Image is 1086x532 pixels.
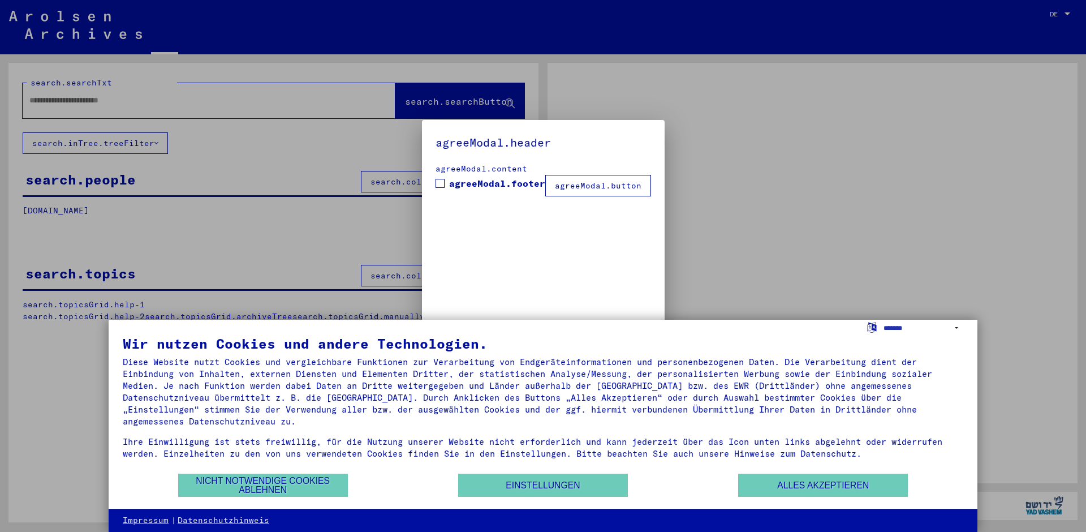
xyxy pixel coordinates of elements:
a: Datenschutzhinweis [178,515,269,526]
button: Alles akzeptieren [738,474,908,497]
a: Impressum [123,515,169,526]
button: Nicht notwendige Cookies ablehnen [178,474,348,497]
span: agreeModal.footer [449,177,545,190]
div: agreeModal.content [436,163,651,175]
div: Diese Website nutzt Cookies und vergleichbare Funktionen zur Verarbeitung von Endgeräteinformatio... [123,356,963,427]
h5: agreeModal.header [436,134,651,152]
div: Wir nutzen Cookies und andere Technologien. [123,337,963,350]
button: agreeModal.button [545,175,651,196]
label: Sprache auswählen [866,321,878,332]
div: Ihre Einwilligung ist stets freiwillig, für die Nutzung unserer Website nicht erforderlich und ka... [123,436,963,460]
button: Einstellungen [458,474,628,497]
select: Sprache auswählen [884,320,963,336]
